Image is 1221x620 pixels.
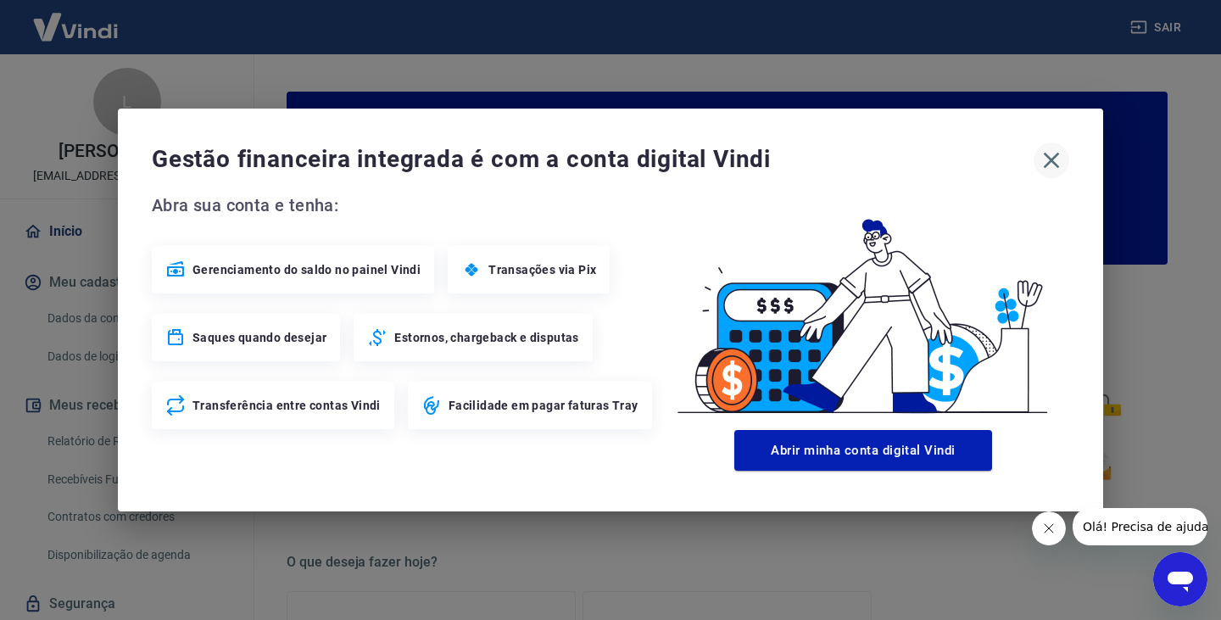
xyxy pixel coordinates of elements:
span: Gestão financeira integrada é com a conta digital Vindi [152,142,1034,176]
span: Facilidade em pagar faturas Tray [449,397,638,414]
span: Transações via Pix [488,261,596,278]
span: Olá! Precisa de ajuda? [10,12,142,25]
iframe: Fechar mensagem [1032,511,1066,545]
img: Good Billing [657,192,1069,423]
button: Abrir minha conta digital Vindi [734,430,992,471]
span: Abra sua conta e tenha: [152,192,657,219]
span: Saques quando desejar [192,329,326,346]
iframe: Mensagem da empresa [1073,508,1207,545]
span: Gerenciamento do saldo no painel Vindi [192,261,421,278]
span: Transferência entre contas Vindi [192,397,381,414]
iframe: Botão para abrir a janela de mensagens [1153,552,1207,606]
span: Estornos, chargeback e disputas [394,329,578,346]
